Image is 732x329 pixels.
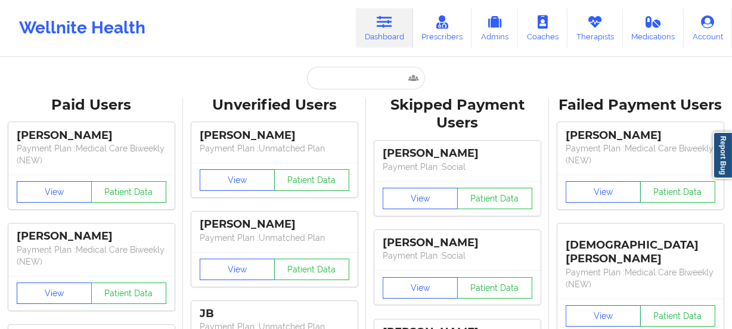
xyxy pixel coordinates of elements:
[17,229,166,243] div: [PERSON_NAME]
[566,229,715,266] div: [DEMOGRAPHIC_DATA][PERSON_NAME]
[640,305,715,327] button: Patient Data
[200,259,275,280] button: View
[566,266,715,290] p: Payment Plan : Medical Care Biweekly (NEW)
[91,283,166,304] button: Patient Data
[383,250,532,262] p: Payment Plan : Social
[200,129,349,142] div: [PERSON_NAME]
[274,169,349,191] button: Patient Data
[623,8,684,48] a: Medications
[383,277,458,299] button: View
[200,169,275,191] button: View
[457,277,532,299] button: Patient Data
[17,129,166,142] div: [PERSON_NAME]
[200,307,349,321] div: JB
[191,96,358,114] div: Unverified Users
[472,8,518,48] a: Admins
[640,181,715,203] button: Patient Data
[518,8,567,48] a: Coaches
[17,142,166,166] p: Payment Plan : Medical Care Biweekly (NEW)
[383,236,532,250] div: [PERSON_NAME]
[383,147,532,160] div: [PERSON_NAME]
[566,129,715,142] div: [PERSON_NAME]
[383,161,532,173] p: Payment Plan : Social
[200,232,349,244] p: Payment Plan : Unmatched Plan
[566,305,641,327] button: View
[684,8,732,48] a: Account
[17,181,92,203] button: View
[383,188,458,209] button: View
[274,259,349,280] button: Patient Data
[713,132,732,179] a: Report Bug
[566,181,641,203] button: View
[374,96,541,133] div: Skipped Payment Users
[557,96,724,114] div: Failed Payment Users
[567,8,623,48] a: Therapists
[17,244,166,268] p: Payment Plan : Medical Care Biweekly (NEW)
[17,283,92,304] button: View
[566,142,715,166] p: Payment Plan : Medical Care Biweekly (NEW)
[457,188,532,209] button: Patient Data
[200,142,349,154] p: Payment Plan : Unmatched Plan
[356,8,413,48] a: Dashboard
[200,218,349,231] div: [PERSON_NAME]
[91,181,166,203] button: Patient Data
[8,96,175,114] div: Paid Users
[413,8,472,48] a: Prescribers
